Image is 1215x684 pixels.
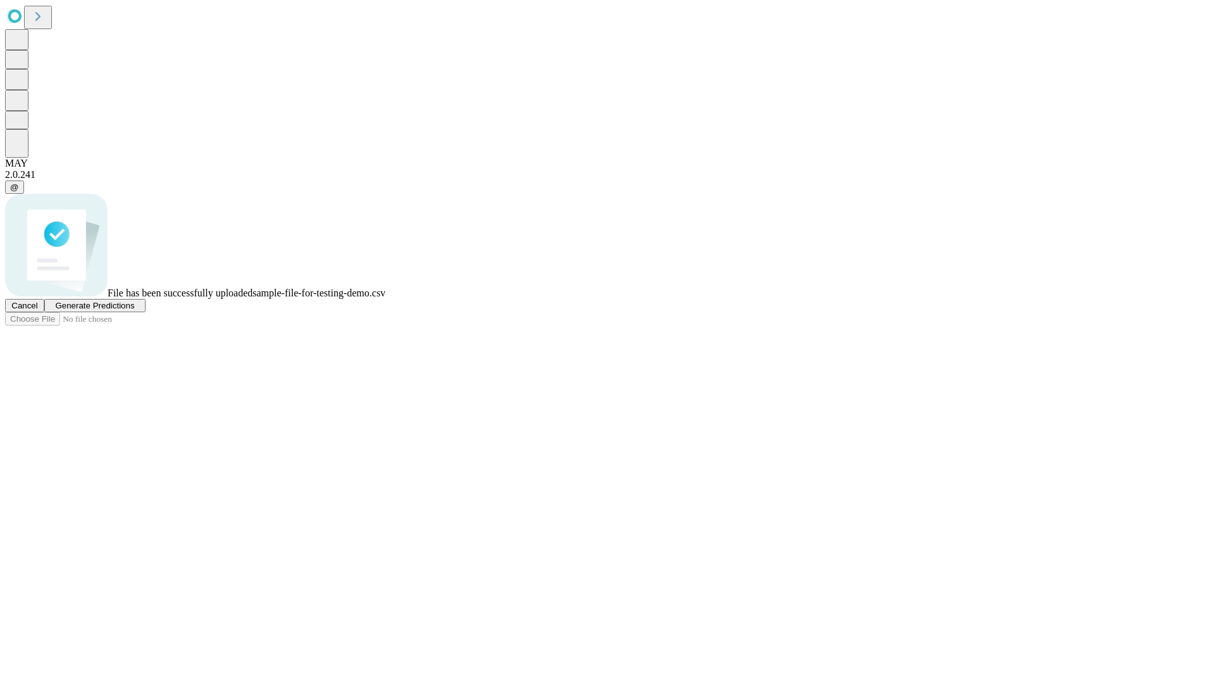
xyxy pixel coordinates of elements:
button: Generate Predictions [44,299,146,312]
span: sample-file-for-testing-demo.csv [252,288,385,298]
button: Cancel [5,299,44,312]
span: @ [10,182,19,192]
button: @ [5,180,24,194]
span: Cancel [11,301,38,310]
span: File has been successfully uploaded [108,288,252,298]
div: MAY [5,158,1210,169]
div: 2.0.241 [5,169,1210,180]
span: Generate Predictions [55,301,134,310]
